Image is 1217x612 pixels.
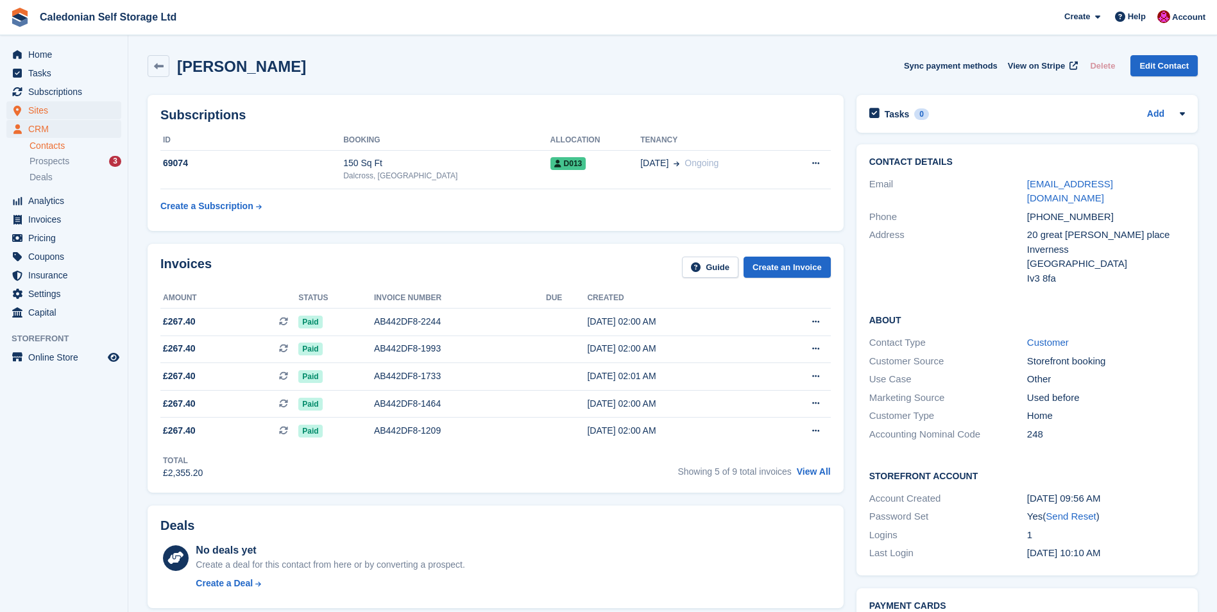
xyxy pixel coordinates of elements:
[869,528,1027,543] div: Logins
[869,177,1027,206] div: Email
[1027,528,1185,543] div: 1
[30,140,121,152] a: Contacts
[30,171,53,183] span: Deals
[682,257,738,278] a: Guide
[35,6,182,28] a: Caledonian Self Storage Ltd
[163,370,196,383] span: £267.40
[744,257,831,278] a: Create an Invoice
[1027,242,1185,257] div: Inverness
[196,543,464,558] div: No deals yet
[298,398,322,411] span: Paid
[374,288,546,309] th: Invoice number
[550,130,641,151] th: Allocation
[1147,107,1164,122] a: Add
[160,257,212,278] h2: Invoices
[109,156,121,167] div: 3
[30,155,69,167] span: Prospects
[1027,491,1185,506] div: [DATE] 09:56 AM
[6,348,121,366] a: menu
[160,130,343,151] th: ID
[298,288,374,309] th: Status
[1027,409,1185,423] div: Home
[28,348,105,366] span: Online Store
[28,210,105,228] span: Invoices
[30,155,121,168] a: Prospects 3
[6,248,121,266] a: menu
[6,285,121,303] a: menu
[869,601,1185,611] h2: Payment cards
[298,343,322,355] span: Paid
[6,210,121,228] a: menu
[160,108,831,123] h2: Subscriptions
[869,228,1027,285] div: Address
[374,315,546,328] div: AB442DF8-2244
[6,83,121,101] a: menu
[160,288,298,309] th: Amount
[869,354,1027,369] div: Customer Source
[1027,547,1101,558] time: 2025-01-16 10:10:33 UTC
[6,229,121,247] a: menu
[6,192,121,210] a: menu
[6,64,121,82] a: menu
[196,577,253,590] div: Create a Deal
[298,370,322,383] span: Paid
[28,192,105,210] span: Analytics
[885,108,910,120] h2: Tasks
[1027,257,1185,271] div: [GEOGRAPHIC_DATA]
[1046,511,1096,522] a: Send Reset
[298,316,322,328] span: Paid
[28,303,105,321] span: Capital
[1085,55,1120,76] button: Delete
[163,455,203,466] div: Total
[1008,60,1065,72] span: View on Stripe
[160,157,343,170] div: 69074
[343,170,550,182] div: Dalcross, [GEOGRAPHIC_DATA]
[28,64,105,82] span: Tasks
[587,315,762,328] div: [DATE] 02:00 AM
[1128,10,1146,23] span: Help
[869,210,1027,225] div: Phone
[106,350,121,365] a: Preview store
[869,391,1027,405] div: Marketing Source
[1027,210,1185,225] div: [PHONE_NUMBER]
[28,266,105,284] span: Insurance
[298,425,322,438] span: Paid
[6,46,121,64] a: menu
[550,157,586,170] span: D013
[28,285,105,303] span: Settings
[1172,11,1205,24] span: Account
[28,229,105,247] span: Pricing
[163,342,196,355] span: £267.40
[587,397,762,411] div: [DATE] 02:00 AM
[6,120,121,138] a: menu
[177,58,306,75] h2: [PERSON_NAME]
[1027,391,1185,405] div: Used before
[6,266,121,284] a: menu
[12,332,128,345] span: Storefront
[869,491,1027,506] div: Account Created
[343,157,550,170] div: 150 Sq Ft
[28,248,105,266] span: Coupons
[685,158,719,168] span: Ongoing
[1130,55,1198,76] a: Edit Contact
[1157,10,1170,23] img: Donald Mathieson
[797,466,831,477] a: View All
[28,101,105,119] span: Sites
[163,466,203,480] div: £2,355.20
[869,336,1027,350] div: Contact Type
[374,424,546,438] div: AB442DF8-1209
[1027,509,1185,524] div: Yes
[163,315,196,328] span: £267.40
[1064,10,1090,23] span: Create
[869,372,1027,387] div: Use Case
[869,469,1185,482] h2: Storefront Account
[160,200,253,213] div: Create a Subscription
[374,342,546,355] div: AB442DF8-1993
[1027,354,1185,369] div: Storefront booking
[160,518,194,533] h2: Deals
[28,46,105,64] span: Home
[163,397,196,411] span: £267.40
[196,558,464,572] div: Create a deal for this contact from here or by converting a prospect.
[640,130,782,151] th: Tenancy
[374,370,546,383] div: AB442DF8-1733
